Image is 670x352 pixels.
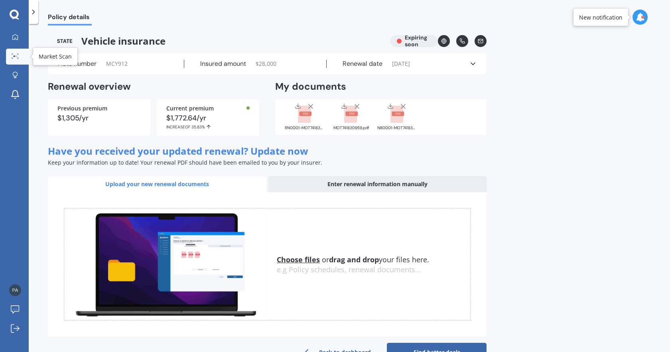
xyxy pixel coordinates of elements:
[285,126,325,130] div: RN0001-MOT741830959.pdf
[166,124,191,130] span: INCREASE OF
[277,265,470,274] div: e.g Policy schedules, renewal documents...
[331,126,371,130] div: MOT741830959.pdf
[329,255,379,264] b: drag and drop
[48,35,384,47] span: Vehicle insurance
[268,176,487,192] div: Enter renewal information manually
[64,208,267,321] img: upload.de96410c8ce839c3fdd5.gif
[377,126,417,130] div: NB0001-MOT741830959.pdf
[343,60,382,68] label: Renewal date
[57,114,141,122] div: $1,305/yr
[256,60,276,68] span: $ 28,000
[48,81,259,93] h2: Renewal overview
[9,284,21,296] img: 90a3c8f497875d22dcffaaa4eba55890
[200,60,246,68] label: Insured amount
[275,81,346,93] h2: My documents
[48,13,92,24] span: Policy details
[106,60,128,68] span: MCY912
[579,13,623,21] div: New notification
[277,255,429,264] span: or your files here.
[392,60,410,68] span: [DATE]
[166,114,250,130] div: $1,772.64/yr
[191,124,205,130] span: 35.83%
[57,106,141,111] div: Previous premium
[48,176,266,192] div: Upload your new renewal documents
[48,144,308,157] span: Have you received your updated renewal? Update now
[48,35,81,47] img: State-text-1.webp
[48,159,322,166] span: Keep your information up to date! Your renewal PDF should have been emailed to you by your insurer.
[277,255,320,264] u: Choose files
[39,53,72,61] div: Market Scan
[166,106,250,111] div: Current premium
